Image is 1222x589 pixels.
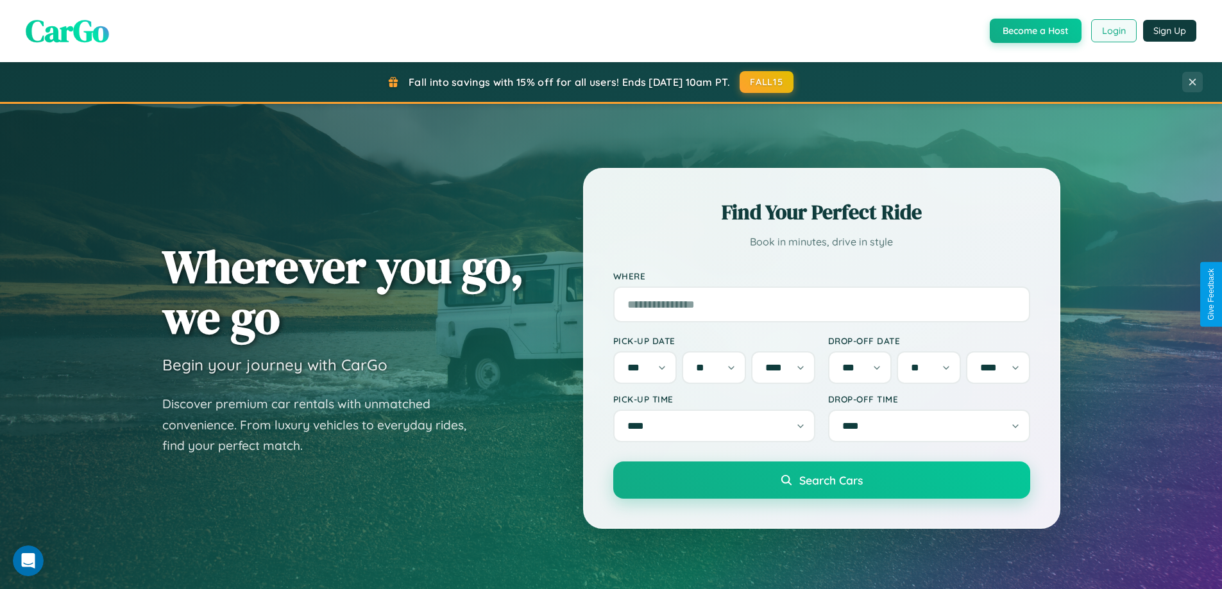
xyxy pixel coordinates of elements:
h1: Wherever you go, we go [162,241,524,342]
p: Book in minutes, drive in style [613,233,1030,251]
h3: Begin your journey with CarGo [162,355,387,374]
label: Pick-up Time [613,394,815,404]
label: Drop-off Time [828,394,1030,404]
button: Login [1091,19,1137,42]
p: Discover premium car rentals with unmatched convenience. From luxury vehicles to everyday rides, ... [162,394,483,456]
label: Drop-off Date [828,335,1030,346]
label: Where [613,270,1030,281]
button: Search Cars [613,461,1030,499]
iframe: Intercom live chat [13,545,44,576]
button: Become a Host [990,19,1082,43]
span: Search Cars [799,473,863,487]
button: FALL15 [740,71,793,93]
span: Fall into savings with 15% off for all users! Ends [DATE] 10am PT. [409,76,730,88]
label: Pick-up Date [613,335,815,346]
span: CarGo [26,10,109,52]
div: Give Feedback [1207,269,1216,320]
h2: Find Your Perfect Ride [613,198,1030,226]
button: Sign Up [1143,20,1196,42]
